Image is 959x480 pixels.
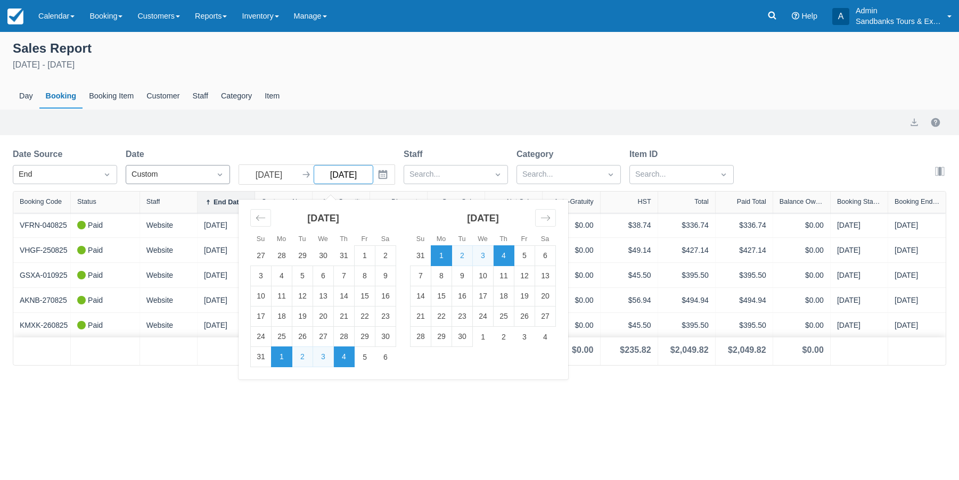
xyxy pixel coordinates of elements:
[204,319,248,331] div: [DATE]
[792,12,799,20] i: Help
[362,235,368,243] small: Fr
[494,286,514,307] td: Choose Thursday, September 18, 2025 as your check-out date. It’s available.
[404,148,427,161] label: Staff
[355,347,375,367] td: Choose Friday, September 5, 2025 as your check-out date. It’s available.
[514,266,535,286] td: Choose Friday, September 12, 2025 as your check-out date. It’s available.
[313,286,334,307] td: Choose Wednesday, August 13, 2025 as your check-out date. It’s available.
[251,307,272,327] td: Choose Sunday, August 17, 2025 as your check-out date. It’s available.
[272,307,292,327] td: Choose Monday, August 18, 2025 as your check-out date. It’s available.
[204,244,248,256] div: [DATE]
[837,269,881,281] div: [DATE]
[895,269,939,281] div: [DATE]
[856,5,941,16] p: Admin
[20,245,68,256] a: VHGF-250825
[514,246,535,266] td: Choose Friday, September 5, 2025 as your check-out date. It’s available.
[411,307,431,327] td: Choose Sunday, September 21, 2025 as your check-out date. It’s available.
[431,246,452,266] td: Selected as start date. Monday, September 1, 2025
[261,198,306,205] div: Customer Name
[251,327,272,347] td: Choose Sunday, August 24, 2025 as your check-out date. It’s available.
[77,319,103,331] div: Paid
[411,327,431,347] td: Choose Sunday, September 28, 2025 as your check-out date. It’s available.
[146,219,191,231] div: Website
[780,244,824,256] div: $0.00
[334,327,355,347] td: Choose Thursday, August 28, 2025 as your check-out date. It’s available.
[355,246,375,266] td: Choose Friday, August 1, 2025 as your check-out date. It’s available.
[478,235,488,243] small: We
[340,235,348,243] small: Th
[452,286,473,307] td: Choose Tuesday, September 16, 2025 as your check-out date. It’s available.
[323,198,363,205] div: Item Quantity
[514,286,535,307] td: Choose Friday, September 19, 2025 as your check-out date. It’s available.
[292,246,313,266] td: Choose Tuesday, July 29, 2025 as your check-out date. It’s available.
[694,198,709,205] div: Total
[334,347,355,367] td: Selected as end date. Thursday, September 4, 2025
[549,294,593,306] div: $0.00
[20,320,68,331] a: KMXK-260825
[895,319,939,331] div: [DATE]
[856,16,941,27] p: Sandbanks Tours & Experiences
[13,38,946,56] div: Sales Report
[77,244,103,256] div: Paid
[272,347,292,367] td: Selected as start date. Monday, September 1, 2025
[728,344,766,357] div: $2,049.82
[473,266,494,286] td: Choose Wednesday, September 10, 2025 as your check-out date. It’s available.
[381,235,389,243] small: Sa
[251,347,272,367] td: Choose Sunday, August 31, 2025 as your check-out date. It’s available.
[895,244,939,256] div: [DATE]
[239,165,299,184] input: Start Date
[20,198,62,205] div: Booking Code
[140,84,186,109] div: Customer
[452,307,473,327] td: Choose Tuesday, September 23, 2025 as your check-out date. It’s available.
[411,266,431,286] td: Choose Sunday, September 7, 2025 as your check-out date. It’s available.
[780,294,824,306] div: $0.00
[517,148,558,161] label: Category
[607,294,651,306] div: $56.94
[607,244,651,256] div: $49.14
[334,286,355,307] td: Choose Thursday, August 14, 2025 as your check-out date. It’s available.
[665,219,709,231] div: $336.74
[665,319,709,331] div: $395.50
[535,266,556,286] td: Choose Saturday, September 13, 2025 as your check-out date. It’s available.
[722,319,766,331] div: $395.50
[411,286,431,307] td: Choose Sunday, September 14, 2025 as your check-out date. It’s available.
[251,286,272,307] td: Choose Sunday, August 10, 2025 as your check-out date. It’s available.
[607,319,651,331] div: $45.50
[20,220,67,231] a: VFRN-040825
[837,244,881,256] div: [DATE]
[452,266,473,286] td: Choose Tuesday, September 9, 2025 as your check-out date. It’s available.
[314,165,373,184] input: End Date
[375,347,396,367] td: Choose Saturday, September 6, 2025 as your check-out date. It’s available.
[355,266,375,286] td: Choose Friday, August 8, 2025 as your check-out date. It’s available.
[665,244,709,256] div: $427.14
[494,327,514,347] td: Choose Thursday, October 2, 2025 as your check-out date. It’s available.
[494,246,514,266] td: Selected as end date. Thursday, September 4, 2025
[307,213,339,224] strong: [DATE]
[375,327,396,347] td: Choose Saturday, August 30, 2025 as your check-out date. It’s available.
[102,169,112,180] span: Dropdown icon
[473,246,494,266] td: Selected. Wednesday, September 3, 2025
[13,84,39,109] div: Day
[313,347,334,367] td: Selected. Wednesday, September 3, 2025
[77,269,103,281] div: Paid
[605,169,616,180] span: Dropdown icon
[665,269,709,281] div: $395.50
[895,198,939,205] div: Booking End Date
[373,165,395,184] button: Interact with the calendar and add the check-in date for your trip.
[549,219,593,231] div: $0.00
[535,327,556,347] td: Choose Saturday, October 4, 2025 as your check-out date. It’s available.
[126,148,149,161] label: Date
[375,266,396,286] td: Choose Saturday, August 9, 2025 as your check-out date. It’s available.
[146,198,160,205] div: Staff
[572,344,593,357] div: $0.00
[375,307,396,327] td: Choose Saturday, August 23, 2025 as your check-out date. It’s available.
[473,327,494,347] td: Choose Wednesday, October 1, 2025 as your check-out date. It’s available.
[629,148,662,161] label: Item ID
[355,286,375,307] td: Choose Friday, August 15, 2025 as your check-out date. It’s available.
[554,198,593,205] div: Auto-Gratuity
[431,327,452,347] td: Choose Monday, September 29, 2025 as your check-out date. It’s available.
[313,246,334,266] td: Choose Wednesday, July 30, 2025 as your check-out date. It’s available.
[391,198,421,205] div: Discounts
[13,59,946,71] div: [DATE] - [DATE]
[77,219,103,231] div: Paid
[7,9,23,24] img: checkfront-main-nav-mini-logo.png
